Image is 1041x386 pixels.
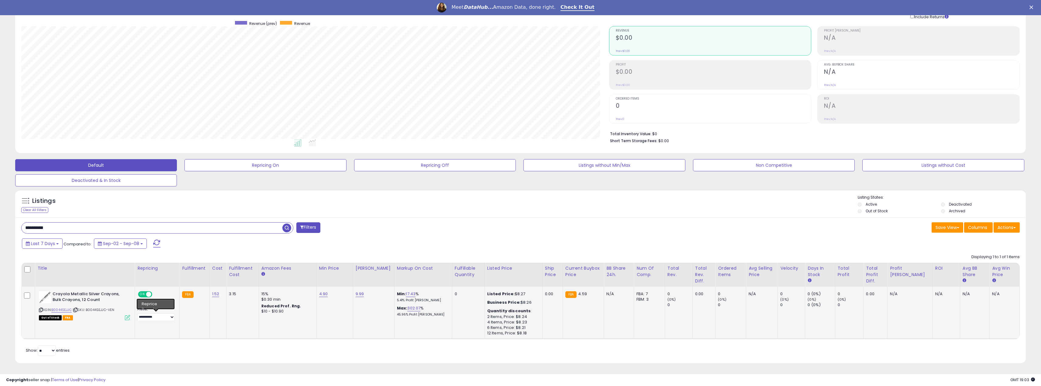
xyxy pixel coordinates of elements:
div: Total Profit Diff. [866,265,885,284]
div: 0 [718,302,746,308]
b: Total Inventory Value: [610,131,651,136]
span: Revenue [294,21,310,26]
b: Quantity discounts [487,308,531,314]
span: OFF [151,292,161,297]
a: 1.52 [212,291,219,297]
div: Meet Amazon Data, done right. [451,4,556,10]
span: Compared to: [64,241,91,247]
label: Out of Stock [866,208,888,213]
span: Revenue [616,29,811,32]
h5: Listings [32,197,56,205]
button: Default [15,159,177,171]
div: FBA: 7 [636,291,660,297]
div: 2 Items, Price: $8.24 [487,314,538,319]
small: Prev: $0.00 [616,83,630,87]
h2: N/A [824,34,1019,43]
h2: N/A [824,68,1019,77]
span: Revenue (prev) [249,21,277,26]
div: 0 [718,291,746,297]
small: Days In Stock. [808,278,811,283]
small: Prev: N/A [824,83,836,87]
b: Crayola Metallic Silver Crayons, Bulk Crayons, 12 Count [53,291,126,304]
div: Ordered Items [718,265,743,278]
div: $0.30 min [261,297,312,302]
span: 4.59 [578,291,587,297]
div: 0 [838,291,863,297]
div: % [397,306,447,317]
div: Current Buybox Price [565,265,602,278]
small: Avg Win Price. [992,278,996,283]
span: ROI [824,97,1019,101]
small: FBA [565,291,577,298]
button: Filters [296,222,320,233]
h2: $0.00 [616,34,811,43]
div: 0 [455,291,480,297]
div: Clear All Filters [21,207,48,213]
div: Min Price [319,265,350,272]
a: 17.43 [406,291,415,297]
div: 0.00 [545,291,558,297]
span: Show: entries [26,347,70,353]
div: Cost [212,265,224,272]
span: 2025-09-16 19:03 GMT [1010,377,1035,383]
span: Profit [PERSON_NAME] [824,29,1019,32]
div: Close [1029,5,1036,9]
small: Prev: N/A [824,49,836,53]
span: Profit [616,63,811,67]
button: Columns [964,222,993,233]
strong: Copyright [6,377,28,383]
button: Repricing On [184,159,346,171]
small: Amazon Fees. [261,272,265,277]
div: Profit [PERSON_NAME] [890,265,930,278]
div: N/A [935,291,955,297]
div: 12 Items, Price: $8.18 [487,330,538,336]
button: Listings without Cost [862,159,1024,171]
small: Prev: N/A [824,117,836,121]
i: DataHub... [464,4,493,10]
small: Prev: 0 [616,117,624,121]
div: Total Profit [838,265,861,278]
div: [PERSON_NAME] [356,265,392,272]
div: Amazon AI * [137,301,161,306]
small: (0%) [808,297,816,302]
p: 45.96% Profit [PERSON_NAME] [397,313,447,317]
div: Total Rev. Diff. [695,265,713,284]
div: Fulfillable Quantity [455,265,482,278]
span: ON [139,292,146,297]
button: Sep-02 - Sep-08 [94,238,147,249]
span: Last 7 Days [31,241,55,247]
span: Columns [968,224,987,231]
div: Velocity [780,265,802,272]
span: | SKU: B0044SEJJC-VEN [73,307,115,312]
div: 0 [667,291,692,297]
div: Avg BB Share [963,265,987,278]
img: Profile image for Georgie [437,3,446,12]
small: (0%) [667,297,676,302]
div: Title [37,265,132,272]
b: Max: [397,305,408,311]
h2: $0.00 [616,68,811,77]
div: Listed Price [487,265,540,272]
b: Listed Price: [487,291,515,297]
button: Actions [994,222,1020,233]
small: (0%) [838,297,846,302]
div: $8.27 [487,291,538,297]
small: (0%) [780,297,789,302]
h2: N/A [824,102,1019,111]
th: The percentage added to the cost of goods (COGS) that forms the calculator for Min & Max prices. [394,263,452,287]
div: Num of Comp. [636,265,662,278]
div: Markup on Cost [397,265,450,272]
div: 0 [667,302,692,308]
div: 0 (0%) [808,302,835,308]
div: Displaying 1 to 1 of 1 items [971,254,1020,260]
button: Save View [932,222,963,233]
button: Repricing Off [354,159,516,171]
a: Check It Out [560,4,595,11]
div: N/A [992,291,1015,297]
a: 9.99 [356,291,364,297]
div: Days In Stock [808,265,832,278]
span: Ordered Items [616,97,811,101]
small: (0%) [718,297,726,302]
a: 4.90 [319,291,328,297]
div: Repricing [137,265,177,272]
